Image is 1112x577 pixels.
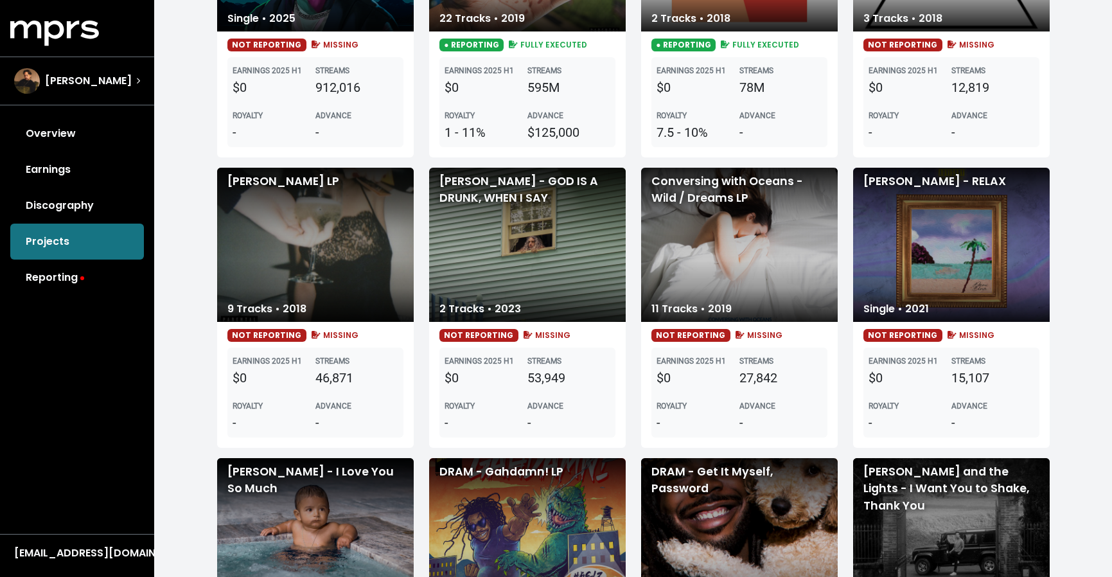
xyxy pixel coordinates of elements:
[657,368,739,387] div: $0
[10,25,99,40] a: mprs logo
[227,39,307,51] span: NOT REPORTING
[445,78,527,97] div: $0
[233,413,315,432] div: -
[521,330,570,341] span: MISSING
[853,296,939,322] div: Single • 2021
[315,66,349,75] b: STREAMS
[429,168,626,322] div: [PERSON_NAME] - GOD IS A DRUNK, WHEN I SAY
[315,402,351,411] b: ADVANCE
[445,368,527,387] div: $0
[527,66,561,75] b: STREAMS
[641,168,838,322] div: Conversing with Oceans - Wild / Dreams LP
[869,368,951,387] div: $0
[45,73,132,89] span: [PERSON_NAME]
[951,413,1034,432] div: -
[315,368,398,387] div: 46,871
[945,330,994,341] span: MISSING
[869,111,899,120] b: ROYALTY
[951,402,987,411] b: ADVANCE
[445,402,475,411] b: ROYALTY
[853,6,953,31] div: 3 Tracks • 2018
[869,78,951,97] div: $0
[527,78,610,97] div: 595M
[233,402,263,411] b: ROYALTY
[233,123,315,142] div: -
[10,152,144,188] a: Earnings
[10,260,144,296] a: Reporting
[945,39,994,50] span: MISSING
[739,357,773,366] b: STREAMS
[315,111,351,120] b: ADVANCE
[739,402,775,411] b: ADVANCE
[739,78,822,97] div: 78M
[869,66,938,75] b: EARNINGS 2025 H1
[733,330,782,341] span: MISSING
[315,413,398,432] div: -
[527,368,610,387] div: 53,949
[739,413,822,432] div: -
[527,413,610,432] div: -
[951,368,1034,387] div: 15,107
[309,330,358,341] span: MISSING
[233,357,302,366] b: EARNINGS 2025 H1
[657,357,726,366] b: EARNINGS 2025 H1
[739,66,773,75] b: STREAMS
[657,413,739,432] div: -
[233,368,315,387] div: $0
[739,123,822,142] div: -
[439,329,519,342] span: NOT REPORTING
[429,6,535,31] div: 22 Tracks • 2019
[445,413,527,432] div: -
[951,357,985,366] b: STREAMS
[445,357,514,366] b: EARNINGS 2025 H1
[445,66,514,75] b: EARNINGS 2025 H1
[309,39,358,50] span: MISSING
[527,111,563,120] b: ADVANCE
[315,78,398,97] div: 912,016
[657,123,739,142] div: 7.5 - 10%
[233,78,315,97] div: $0
[227,329,307,342] span: NOT REPORTING
[863,39,943,51] span: NOT REPORTING
[951,111,987,120] b: ADVANCE
[315,123,398,142] div: -
[506,39,587,50] span: FULLY EXECUTED
[233,66,302,75] b: EARNINGS 2025 H1
[657,66,726,75] b: EARNINGS 2025 H1
[739,111,775,120] b: ADVANCE
[439,39,504,51] span: ● REPORTING
[14,546,140,561] div: [EMAIL_ADDRESS][DOMAIN_NAME]
[10,545,144,562] button: [EMAIL_ADDRESS][DOMAIN_NAME]
[527,402,563,411] b: ADVANCE
[869,402,899,411] b: ROYALTY
[315,357,349,366] b: STREAMS
[527,123,610,142] div: $125,000
[657,402,687,411] b: ROYALTY
[951,66,985,75] b: STREAMS
[739,368,822,387] div: 27,842
[651,329,731,342] span: NOT REPORTING
[657,111,687,120] b: ROYALTY
[445,123,527,142] div: 1 - 11%
[869,413,951,432] div: -
[10,188,144,224] a: Discography
[863,329,943,342] span: NOT REPORTING
[853,168,1050,322] div: [PERSON_NAME] - RELAX
[869,357,938,366] b: EARNINGS 2025 H1
[657,78,739,97] div: $0
[10,116,144,152] a: Overview
[217,6,306,31] div: Single • 2025
[651,39,716,51] span: ● REPORTING
[14,68,40,94] img: The selected account / producer
[233,111,263,120] b: ROYALTY
[869,123,951,142] div: -
[951,78,1034,97] div: 12,819
[217,168,414,322] div: [PERSON_NAME] LP
[718,39,799,50] span: FULLY EXECUTED
[445,111,475,120] b: ROYALTY
[527,357,561,366] b: STREAMS
[951,123,1034,142] div: -
[217,296,317,322] div: 9 Tracks • 2018
[641,6,741,31] div: 2 Tracks • 2018
[429,296,531,322] div: 2 Tracks • 2023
